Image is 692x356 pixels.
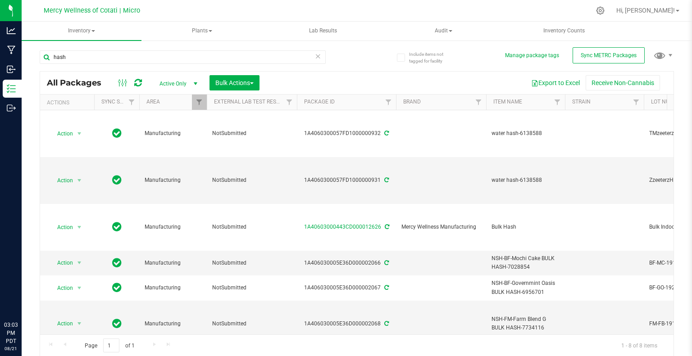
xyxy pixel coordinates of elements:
[145,284,201,292] span: Manufacturing
[383,130,389,136] span: Sync from Compliance System
[214,99,285,105] a: External Lab Test Result
[47,99,91,106] div: Actions
[296,129,397,138] div: 1A4060300057FD1000000932
[49,127,73,140] span: Action
[145,259,201,267] span: Manufacturing
[7,84,16,93] inline-svg: Inventory
[145,223,201,231] span: Manufacturing
[296,284,397,292] div: 1A406030005E36D000002067
[7,104,16,113] inline-svg: Outbound
[143,22,262,40] span: Plants
[212,129,291,138] span: NotSubmitted
[7,65,16,74] inline-svg: Inbound
[595,6,606,15] div: Manage settings
[124,95,139,110] a: Filter
[651,99,683,105] a: Lot Number
[383,260,389,266] span: Sync from Compliance System
[212,176,291,185] span: NotSubmitted
[492,223,560,231] span: Bulk Hash
[9,284,36,311] iframe: Resource center
[586,75,660,90] button: Receive Non-Cannabis
[296,176,397,185] div: 1A4060300057FD1000000931
[504,22,624,41] a: Inventory Counts
[471,95,486,110] a: Filter
[112,257,122,269] span: In Sync
[572,99,591,105] a: Strain
[44,7,140,14] span: Mercy Wellness of Cotati | Micro
[263,22,383,41] a: Lab Results
[505,52,559,59] button: Manage package tags
[112,281,122,294] span: In Sync
[304,99,335,105] a: Package ID
[212,259,291,267] span: NotSubmitted
[282,95,297,110] a: Filter
[146,99,160,105] a: Area
[492,129,560,138] span: water hash-6138588
[492,279,560,296] span: NSH-BF-Governmint Oasis BULK HASH-6956701
[409,51,454,64] span: Include items not tagged for facility
[74,317,85,330] span: select
[315,50,321,62] span: Clear
[112,317,122,330] span: In Sync
[209,75,259,90] button: Bulk Actions
[383,22,503,41] a: Audit
[581,52,637,59] span: Sync METRC Packages
[492,254,560,271] span: NSH-BF-Mochi Cake BULK HASH-7028854
[304,224,381,230] a: 1A40603000443CD000012626
[145,176,201,185] span: Manufacturing
[74,257,85,269] span: select
[27,283,37,293] iframe: Resource center unread badge
[142,22,262,41] a: Plants
[47,78,110,88] span: All Packages
[145,320,201,328] span: Manufacturing
[103,338,119,352] input: 1
[492,315,560,332] span: NSH-FM-Farm Blend G BULK HASH-7734116
[492,176,560,185] span: water hash-6138588
[573,47,645,63] button: Sync METRC Packages
[7,45,16,54] inline-svg: Manufacturing
[383,177,389,183] span: Sync from Compliance System
[525,75,586,90] button: Export to Excel
[112,174,122,186] span: In Sync
[49,257,73,269] span: Action
[493,99,522,105] a: Item Name
[383,320,389,327] span: Sync from Compliance System
[145,129,201,138] span: Manufacturing
[215,79,254,86] span: Bulk Actions
[74,282,85,294] span: select
[381,95,396,110] a: Filter
[296,320,397,328] div: 1A406030005E36D000002068
[629,95,644,110] a: Filter
[212,223,291,231] span: NotSubmitted
[383,224,389,230] span: Sync from Compliance System
[74,127,85,140] span: select
[531,27,597,35] span: Inventory Counts
[383,284,389,291] span: Sync from Compliance System
[4,321,18,345] p: 03:03 PM PDT
[49,282,73,294] span: Action
[112,127,122,140] span: In Sync
[403,99,421,105] a: Brand
[22,22,141,41] a: Inventory
[401,223,481,231] span: Mercy Wellness Manufacturing
[49,174,73,187] span: Action
[7,26,16,35] inline-svg: Analytics
[4,345,18,352] p: 08/21
[74,174,85,187] span: select
[40,50,326,64] input: Search Package ID, Item Name, SKU, Lot or Part Number...
[296,259,397,267] div: 1A406030005E36D000002066
[297,27,349,35] span: Lab Results
[74,221,85,234] span: select
[550,95,565,110] a: Filter
[49,317,73,330] span: Action
[101,99,136,105] a: Sync Status
[616,7,675,14] span: Hi, [PERSON_NAME]!
[49,221,73,234] span: Action
[212,320,291,328] span: NotSubmitted
[212,284,291,292] span: NotSubmitted
[192,95,207,110] a: Filter
[77,338,142,352] span: Page of 1
[384,22,503,40] span: Audit
[614,338,665,352] span: 1 - 8 of 8 items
